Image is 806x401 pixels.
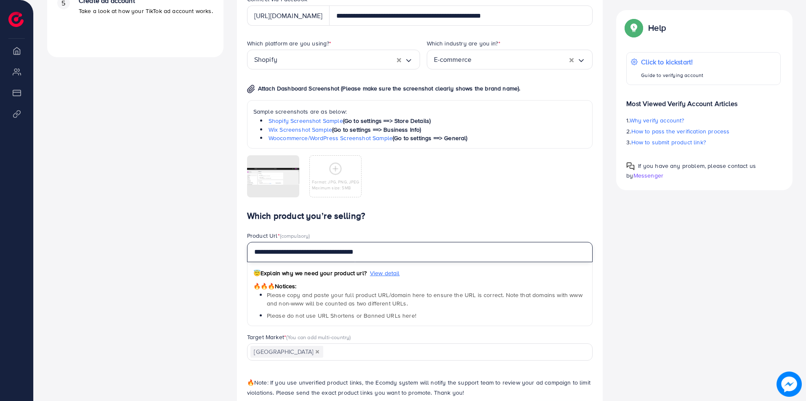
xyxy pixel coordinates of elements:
p: Click to kickstart! [641,57,703,67]
span: Attach Dashboard Screenshot (Please make sure the screenshot clearly shows the brand name). [258,84,521,93]
img: image [777,372,802,397]
p: Help [648,23,666,33]
input: Search for option [277,53,397,66]
span: (You can add multi-country) [286,333,351,341]
span: [GEOGRAPHIC_DATA] [250,346,323,358]
p: Most Viewed Verify Account Articles [626,92,781,109]
span: View detail [370,269,400,277]
img: img [247,85,255,93]
span: Why verify account? [630,116,684,125]
a: Wix Screenshot Sample [269,125,332,134]
span: Please do not use URL Shortens or Banned URLs here! [267,311,416,320]
span: Notices: [253,282,297,290]
span: (compulsory) [280,232,310,239]
label: Which industry are you in? [427,39,500,48]
button: Deselect Pakistan [315,350,319,354]
a: Woocommerce/WordPress Screenshot Sample [269,134,393,142]
span: (Go to settings ==> Business Info) [332,125,421,134]
img: Popup guide [626,20,641,35]
input: Search for option [324,345,582,359]
p: Guide to verifying account [641,70,703,80]
span: Messenger [633,171,663,180]
p: 3. [626,137,781,147]
img: Popup guide [626,162,635,170]
span: (Go to settings ==> General) [393,134,467,142]
span: 😇 [253,269,261,277]
a: Shopify Screenshot Sample [269,117,343,125]
label: Target Market [247,333,351,341]
img: img uploaded [247,168,299,185]
div: Search for option [247,343,593,361]
span: (Go to settings ==> Store Details) [343,117,431,125]
span: 🔥 [247,378,254,387]
span: How to submit product link? [631,138,706,146]
button: Clear Selected [397,55,401,64]
p: Take a look at how your TikTok ad account works. [79,6,213,16]
span: Explain why we need your product url? [253,269,367,277]
img: logo [8,12,24,27]
p: 2. [626,126,781,136]
h4: Which product you’re selling? [247,211,593,221]
p: Note: If you use unverified product links, the Ecomdy system will notify the support team to revi... [247,377,593,398]
span: Shopify [254,53,277,66]
div: Search for option [247,50,420,69]
label: Which platform are you using? [247,39,332,48]
input: Search for option [471,53,569,66]
div: [URL][DOMAIN_NAME] [247,5,330,26]
div: Search for option [427,50,593,69]
p: 1. [626,115,781,125]
p: Format: JPG, PNG, JPEG [312,179,359,185]
span: 🔥🔥🔥 [253,282,275,290]
p: Sample screenshots are as below: [253,106,587,117]
span: How to pass the verification process [631,127,730,135]
span: E-commerce [434,53,472,66]
span: If you have any problem, please contact us by [626,162,756,180]
label: Product Url [247,231,310,240]
button: Clear Selected [569,55,574,64]
span: Please copy and paste your full product URL/domain here to ensure the URL is correct. Note that d... [267,291,583,308]
p: Maximum size: 5MB [312,185,359,191]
